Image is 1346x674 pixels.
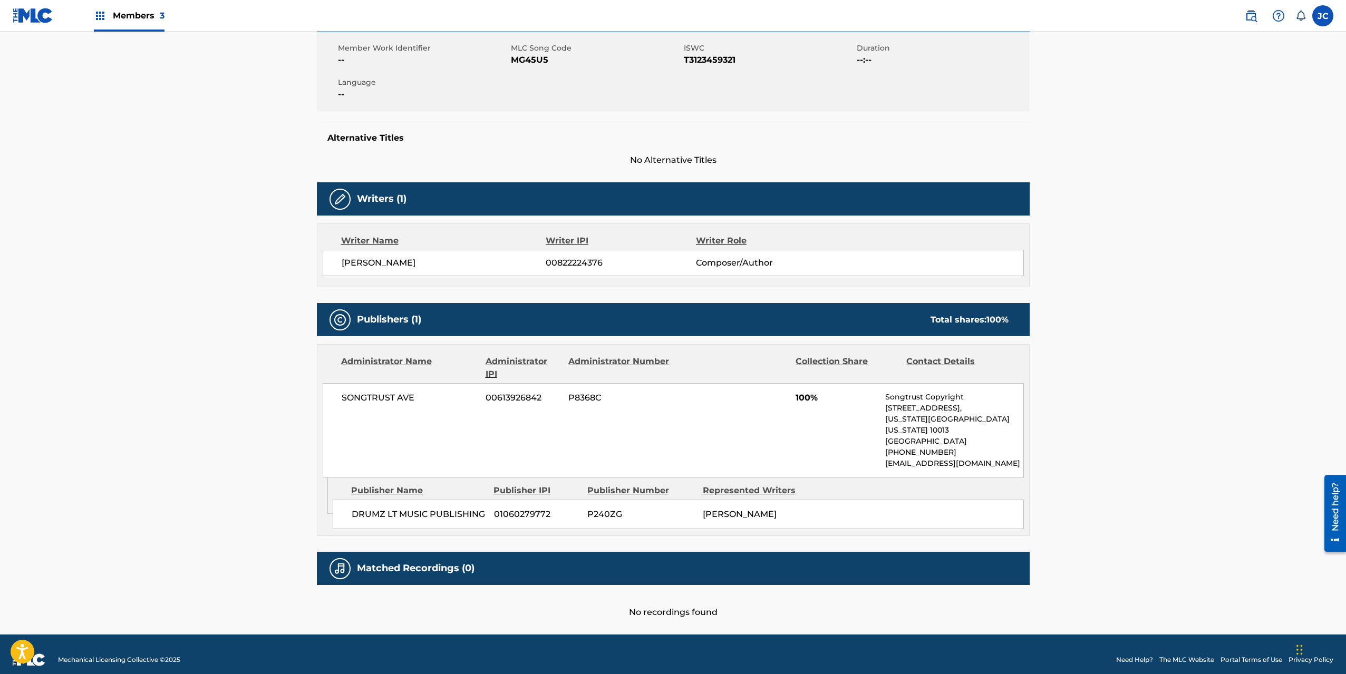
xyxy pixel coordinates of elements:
div: Administrator IPI [486,355,560,380]
div: Notifications [1295,11,1306,21]
div: Writer Name [341,235,546,247]
span: No Alternative Titles [317,154,1030,167]
div: Contact Details [906,355,1009,380]
div: Writer Role [696,235,832,247]
span: Members [113,9,164,22]
span: MLC Song Code [511,43,681,54]
img: Matched Recordings [334,562,346,575]
div: Writer IPI [546,235,696,247]
a: Public Search [1241,5,1262,26]
span: 100% [796,392,877,404]
p: Songtrust Copyright [885,392,1023,403]
img: MLC Logo [13,8,53,23]
span: [PERSON_NAME] [703,509,777,519]
span: -- [338,88,508,101]
p: [PHONE_NUMBER] [885,447,1023,458]
span: Mechanical Licensing Collective © 2025 [58,655,180,665]
span: Language [338,77,508,88]
span: 00613926842 [486,392,560,404]
a: Privacy Policy [1289,655,1333,665]
span: 01060279772 [494,508,579,521]
div: Publisher Name [351,484,486,497]
span: MG45U5 [511,54,681,66]
a: Portal Terms of Use [1221,655,1282,665]
div: Drag [1296,634,1303,666]
span: Member Work Identifier [338,43,508,54]
div: Administrator Name [341,355,478,380]
h5: Matched Recordings (0) [357,562,475,574]
div: Publisher IPI [493,484,579,497]
span: [PERSON_NAME] [342,257,546,269]
a: The MLC Website [1159,655,1214,665]
img: Writers [334,193,346,206]
span: Duration [857,43,1027,54]
p: [EMAIL_ADDRESS][DOMAIN_NAME] [885,458,1023,469]
div: Total shares: [931,314,1009,326]
iframe: Chat Widget [1293,623,1346,674]
span: SONGTRUST AVE [342,392,478,404]
span: 00822224376 [546,257,695,269]
div: No recordings found [317,585,1030,619]
img: help [1272,9,1285,22]
iframe: Resource Center [1316,471,1346,556]
img: Publishers [334,314,346,326]
h5: Publishers (1) [357,314,421,326]
span: -- [338,54,508,66]
h5: Alternative Titles [327,133,1019,143]
span: P8368C [568,392,671,404]
p: [STREET_ADDRESS], [885,403,1023,414]
span: DRUMZ LT MUSIC PUBLISHING [352,508,486,521]
span: ISWC [684,43,854,54]
div: Administrator Number [568,355,671,380]
p: [GEOGRAPHIC_DATA] [885,436,1023,447]
img: Top Rightsholders [94,9,106,22]
div: Publisher Number [587,484,695,497]
div: Help [1268,5,1289,26]
span: P240ZG [587,508,695,521]
div: Collection Share [796,355,898,380]
span: 100 % [986,315,1009,325]
div: User Menu [1312,5,1333,26]
div: Represented Writers [703,484,810,497]
a: Need Help? [1116,655,1153,665]
span: 3 [160,11,164,21]
p: [US_STATE][GEOGRAPHIC_DATA][US_STATE] 10013 [885,414,1023,436]
span: T3123459321 [684,54,854,66]
span: Composer/Author [696,257,832,269]
img: search [1245,9,1257,22]
span: --:-- [857,54,1027,66]
img: logo [13,653,45,666]
h5: Writers (1) [357,193,406,205]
